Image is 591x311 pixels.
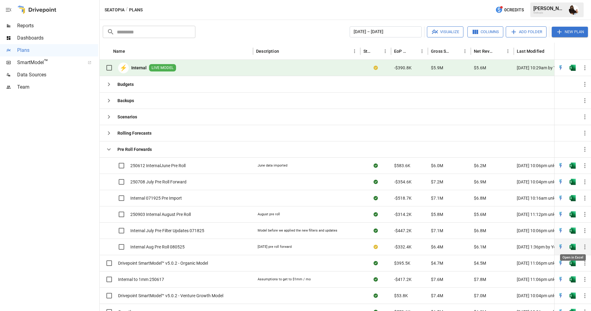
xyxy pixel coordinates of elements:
span: -$518.7K [394,195,412,201]
b: Scenarios [117,114,137,120]
button: [DATE] – [DATE] [350,26,422,37]
img: excel-icon.76473adf.svg [570,211,576,217]
div: Open in Excel [570,65,576,71]
button: Sort [126,47,134,56]
span: Plans [17,47,98,54]
div: Sync complete [374,260,378,266]
span: 250903 Internal August Pre Roll [130,211,191,217]
img: excel-icon.76473adf.svg [570,293,576,299]
div: Seatopia [533,11,565,14]
div: Open in Quick Edit [558,293,564,299]
div: EoP Cash [394,49,409,54]
b: Budgets [117,81,134,87]
img: excel-icon.76473adf.svg [570,244,576,250]
button: 0Credits [493,4,526,16]
img: quick-edit-flash.b8aec18c.svg [558,244,564,250]
img: quick-edit-flash.b8aec18c.svg [558,228,564,234]
span: $6.0M [431,163,443,169]
span: LIVE MODEL [149,65,176,71]
div: [PERSON_NAME] [533,6,565,11]
span: ™ [44,58,48,66]
img: quick-edit-flash.b8aec18c.svg [558,260,564,266]
button: Description column menu [350,47,359,56]
div: Sync complete [374,163,378,169]
span: Internal July Pre Filter Updates 071825 [130,228,204,234]
button: Sort [495,47,504,56]
div: [DATE] 1:36pm by You [514,239,590,255]
div: Your plan has changes in Excel that are not reflected in the Drivepoint Data Warehouse, select "S... [374,65,378,71]
button: Columns [467,26,503,37]
div: Open in Quick Edit [558,163,564,169]
span: Internal Aug Pre Roll 080525 [130,244,185,250]
div: [DATE] pre roll forward [258,244,292,249]
img: Ryan Dranginis [569,5,579,15]
div: Open in Excel [570,195,576,201]
div: [DATE] 10:06pm unknown [514,157,590,174]
div: Open in Excel [570,260,576,266]
div: Sync complete [374,211,378,217]
span: $7.4M [431,293,443,299]
span: $5.6M [474,65,486,71]
b: Rolling Forecasts [117,130,152,136]
div: Assumptions to get to $1mm / mo [258,277,311,282]
div: [DATE] 11:06pm unknown [514,271,590,287]
button: Ryan Dranginis [565,1,582,18]
span: $4.5M [474,260,486,266]
div: Description [256,49,279,54]
div: Open in Quick Edit [558,260,564,266]
div: Open in Quick Edit [558,195,564,201]
button: Sort [582,47,591,56]
div: [DATE] 10:04pm unknown [514,287,590,304]
div: ⚡ [118,63,129,73]
div: Open in Excel [570,211,576,217]
div: Open in Excel [570,179,576,185]
img: quick-edit-flash.b8aec18c.svg [558,65,564,71]
button: Sort [545,47,554,56]
div: Sync complete [374,179,378,185]
span: -$390.8K [394,65,412,71]
img: excel-icon.76473adf.svg [570,65,576,71]
div: Open in Quick Edit [558,211,564,217]
span: Team [17,83,98,91]
button: Gross Sales column menu [461,47,469,56]
div: Open in Excel [570,228,576,234]
button: Visualize [427,26,463,37]
span: $5.6M [474,211,486,217]
div: Open in Excel [570,244,576,250]
div: Net Revenue [474,49,494,54]
span: $5.9M [431,65,443,71]
button: New Plan [552,27,588,37]
button: Sort [409,47,418,56]
div: / [126,6,128,14]
img: excel-icon.76473adf.svg [570,260,576,266]
img: excel-icon.76473adf.svg [570,179,576,185]
div: [DATE] 10:04pm unknown [514,174,590,190]
span: -$447.2K [394,228,412,234]
button: Net Revenue column menu [504,47,512,56]
span: Drivepoint SmartModel™ v5.0.2 - Venture Growth Model [118,293,223,299]
img: excel-icon.76473adf.svg [570,163,576,169]
button: Sort [280,47,288,56]
span: -$332.4K [394,244,412,250]
div: Open in Excel [570,293,576,299]
span: $583.6K [394,163,410,169]
img: quick-edit-flash.b8aec18c.svg [558,179,564,185]
div: Open in Quick Edit [558,179,564,185]
img: excel-icon.76473adf.svg [570,276,576,282]
b: Pre Roll Forwards [117,146,152,152]
img: excel-icon.76473adf.svg [570,195,576,201]
span: $4.7M [431,260,443,266]
span: -$354.6K [394,179,412,185]
span: $6.8M [474,195,486,201]
span: $6.9M [474,179,486,185]
div: Sync complete [374,276,378,282]
div: [DATE] 10:16am unknown [514,190,590,206]
img: quick-edit-flash.b8aec18c.svg [558,276,564,282]
button: EoP Cash column menu [418,47,426,56]
div: Open in Quick Edit [558,65,564,71]
span: $7.8M [474,276,486,282]
span: SmartModel [17,59,81,66]
span: $7.2M [431,179,443,185]
img: quick-edit-flash.b8aec18c.svg [558,211,564,217]
img: quick-edit-flash.b8aec18c.svg [558,293,564,299]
